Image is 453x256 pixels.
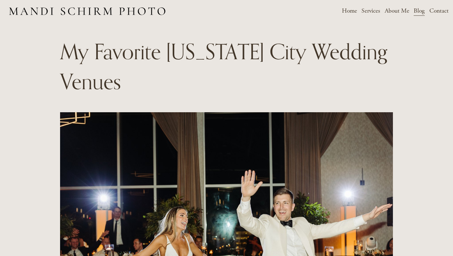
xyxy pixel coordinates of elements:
a: folder dropdown [361,5,380,16]
a: Blog [414,5,425,16]
h1: My Favorite [US_STATE] City Wedding Venues [60,37,393,96]
a: Contact [429,5,449,16]
a: About Me [385,5,409,16]
img: Des Moines Wedding Photographer - Mandi Schirm Photo [4,0,170,21]
span: Services [361,6,380,16]
a: Home [342,5,357,16]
